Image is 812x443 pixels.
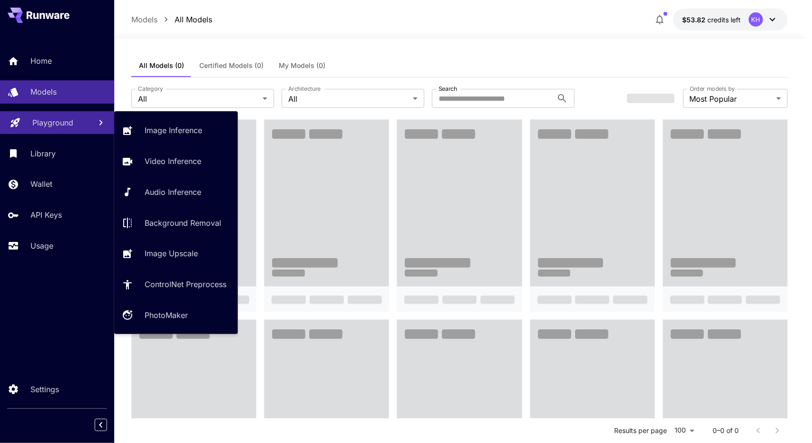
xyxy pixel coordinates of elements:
[690,85,735,93] label: Order models by
[288,93,409,105] span: All
[131,14,157,25] p: Models
[145,248,198,259] p: Image Upscale
[30,209,62,221] p: API Keys
[114,181,238,204] a: Audio Inference
[30,148,56,159] p: Library
[30,178,52,190] p: Wallet
[145,125,202,136] p: Image Inference
[30,86,57,97] p: Models
[279,61,325,70] span: My Models (0)
[615,426,667,435] p: Results per page
[114,211,238,234] a: Background Removal
[114,273,238,296] a: ControlNet Preprocess
[30,55,52,67] p: Home
[145,279,226,290] p: ControlNet Preprocess
[690,93,773,105] span: Most Popular
[138,85,163,93] label: Category
[114,304,238,327] a: PhotoMaker
[683,16,708,24] span: $53.82
[673,9,788,30] button: $53.8244
[145,155,201,167] p: Video Inference
[131,14,212,25] nav: breadcrumb
[749,12,763,27] div: KH
[199,61,264,70] span: Certified Models (0)
[114,242,238,265] a: Image Upscale
[713,426,739,435] p: 0–0 of 0
[32,117,73,128] p: Playground
[30,384,59,395] p: Settings
[175,14,212,25] p: All Models
[439,85,457,93] label: Search
[708,16,741,24] span: credits left
[95,419,107,431] button: Collapse sidebar
[138,93,259,105] span: All
[145,309,188,321] p: PhotoMaker
[288,85,321,93] label: Architecture
[145,217,221,229] p: Background Removal
[114,150,238,173] a: Video Inference
[671,424,698,437] div: 100
[145,186,201,198] p: Audio Inference
[30,240,53,251] p: Usage
[102,416,114,433] div: Collapse sidebar
[683,15,741,25] div: $53.8244
[114,119,238,142] a: Image Inference
[139,61,184,70] span: All Models (0)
